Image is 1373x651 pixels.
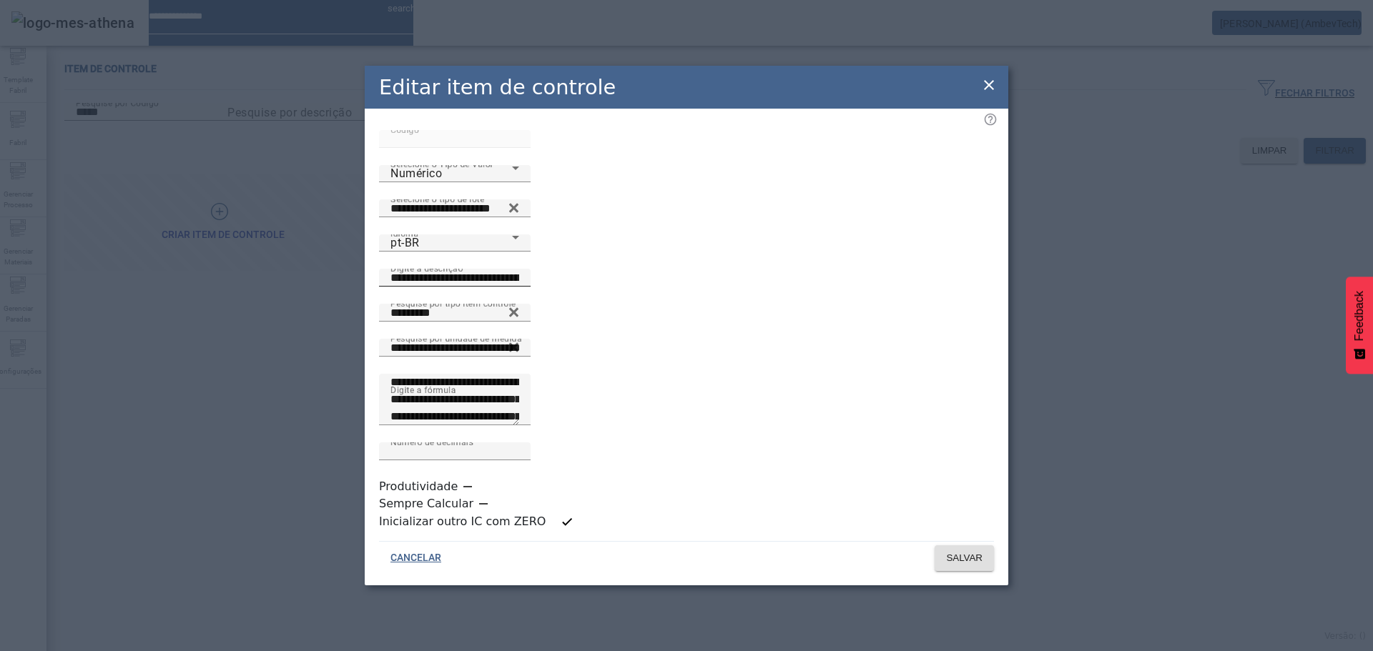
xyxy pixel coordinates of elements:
[390,339,519,357] input: Number
[390,125,419,135] mat-label: Código
[946,551,983,565] span: SALVAR
[390,264,463,274] mat-label: Digite a descrição
[379,72,616,103] h2: Editar item de controle
[1353,291,1366,341] span: Feedback
[390,194,484,204] mat-label: Selecione o tipo de lote
[390,437,473,447] mat-label: Número de decimais
[390,304,519,322] input: Number
[390,236,420,249] span: pt-BR
[379,495,476,512] label: Sempre Calcular
[390,385,456,395] mat-label: Digite a fórmula
[390,551,441,565] span: CANCELAR
[935,545,994,571] button: SALVAR
[390,334,522,344] mat-label: Pesquise por unidade de medida
[379,478,461,495] label: Produtividade
[379,513,548,530] label: Inicializar outro IC com ZERO
[390,299,516,309] mat-label: Pesquise por tipo item controle
[390,167,442,180] span: Numérico
[379,545,453,571] button: CANCELAR
[1346,277,1373,374] button: Feedback - Mostrar pesquisa
[390,200,519,217] input: Number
